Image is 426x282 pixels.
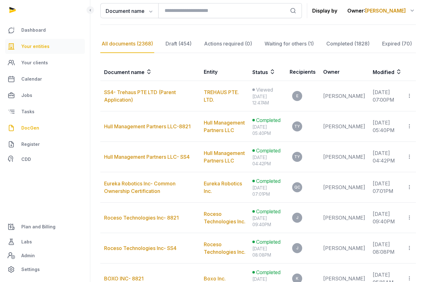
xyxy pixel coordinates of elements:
[256,238,281,246] span: Completed
[5,249,85,262] a: Admin
[369,203,403,233] td: [DATE] 09:40PM
[252,124,282,136] div: [DATE] 05:40PM
[21,252,35,259] span: Admin
[5,219,85,234] a: Plan and Billing
[296,94,298,98] span: E
[104,245,176,251] a: Roceso Technologies Inc- SS4
[286,63,319,81] th: Recipients
[252,154,282,167] div: [DATE] 04:42PM
[319,81,369,111] td: [PERSON_NAME]
[369,142,403,172] td: [DATE] 04:42PM
[5,262,85,277] a: Settings
[204,275,226,282] a: Boxo Inc.
[100,35,416,53] nav: Tabs
[21,92,32,99] span: Jobs
[5,23,85,38] a: Dashboard
[369,63,416,81] th: Modified
[5,55,85,70] a: Your clients
[204,120,245,133] a: Hull Management Partners LLC
[5,137,85,152] a: Register
[5,88,85,103] a: Jobs
[104,215,179,221] a: Roceso Technologies Inc- 8821
[100,63,200,81] th: Document name
[21,59,48,67] span: Your clients
[203,35,253,53] div: Actions required (0)
[252,93,282,106] div: [DATE] 12:47AM
[252,246,282,258] div: [DATE] 08:08PM
[319,233,369,263] td: [PERSON_NAME]
[369,233,403,263] td: [DATE] 08:08PM
[249,63,286,81] th: Status
[104,180,176,194] a: Eureka Robotics Inc- Common Ownership Certification
[296,216,298,220] span: J
[21,108,34,115] span: Tasks
[256,116,281,124] span: Completed
[100,35,154,53] div: All documents (2368)
[21,266,40,273] span: Settings
[21,141,40,148] span: Register
[256,177,281,185] span: Completed
[365,8,406,14] span: [PERSON_NAME]
[204,241,245,255] a: Roceso Technologies Inc.
[204,150,245,164] a: Hull Management Partners LLC
[263,35,315,53] div: Waiting for others (1)
[364,7,406,14] span: :
[100,3,158,18] button: Document name
[319,111,369,142] td: [PERSON_NAME]
[21,124,39,132] span: DocGen
[5,153,85,166] a: CDD
[369,111,403,142] td: [DATE] 05:40PM
[252,185,282,197] div: [DATE] 07:01PM
[294,125,300,128] span: TY
[319,142,369,172] td: [PERSON_NAME]
[296,277,298,280] span: K
[294,185,300,189] span: QC
[5,120,85,136] a: DocGen
[294,155,300,159] span: TY
[104,123,191,130] a: Hull Management Partners LLC-8821
[104,89,176,103] a: SS4- Trehaus PTE LTD (Parent Application)
[252,215,282,228] div: [DATE] 09:40PM
[204,211,245,225] a: Roceso Technologies Inc.
[104,275,144,282] a: BOXO INC- 8821
[256,208,281,215] span: Completed
[21,223,55,231] span: Plan and Billing
[200,63,249,81] th: Entity
[381,35,413,53] div: Expired (70)
[204,180,242,194] a: Eureka Robotics Inc.
[5,72,85,87] a: Calendar
[5,39,85,54] a: Your entities
[204,89,239,103] a: TREHAUS PTE. LTD.
[256,86,273,93] span: Viewed
[312,6,337,16] p: Display by
[325,35,371,53] div: Completed (1828)
[369,81,403,111] td: [DATE] 07:00PM
[21,238,32,246] span: Labs
[21,75,42,83] span: Calendar
[164,35,193,53] div: Draft (454)
[21,156,31,163] span: CDD
[369,172,403,203] td: [DATE] 07:01PM
[319,203,369,233] td: [PERSON_NAME]
[21,43,50,50] span: Your entities
[319,63,369,81] th: Owner
[104,154,190,160] a: Hull Management Partners LLC- SS4
[256,269,281,276] span: Completed
[5,104,85,119] a: Tasks
[5,234,85,249] a: Labs
[256,147,281,154] span: Completed
[319,172,369,203] td: [PERSON_NAME]
[21,26,46,34] span: Dashboard
[296,246,298,250] span: J
[347,6,416,16] div: Owner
